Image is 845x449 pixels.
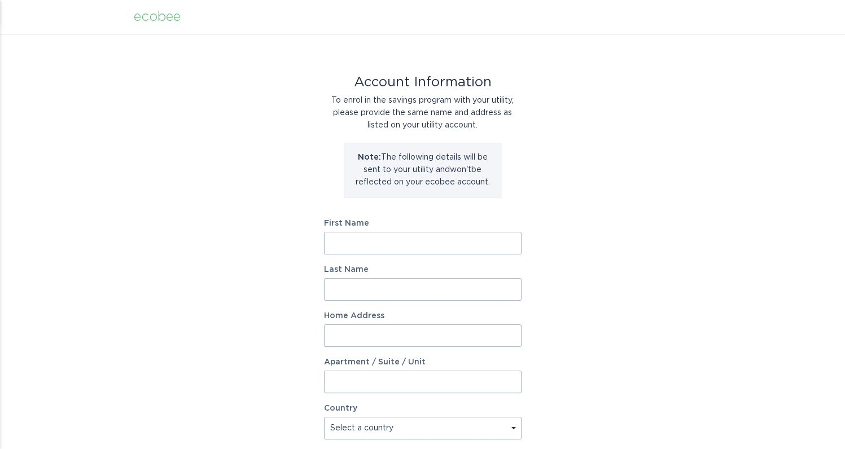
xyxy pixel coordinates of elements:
div: To enrol in the savings program with your utility, please provide the same name and address as li... [324,94,522,131]
label: First Name [324,219,522,227]
strong: Note: [358,153,381,161]
label: Home Address [324,312,522,320]
label: Apartment / Suite / Unit [324,358,522,366]
div: ecobee [134,11,181,23]
p: The following details will be sent to your utility and won't be reflected on your ecobee account. [352,151,493,188]
div: Account Information [324,76,522,89]
label: Last Name [324,266,522,274]
label: Country [324,404,357,412]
